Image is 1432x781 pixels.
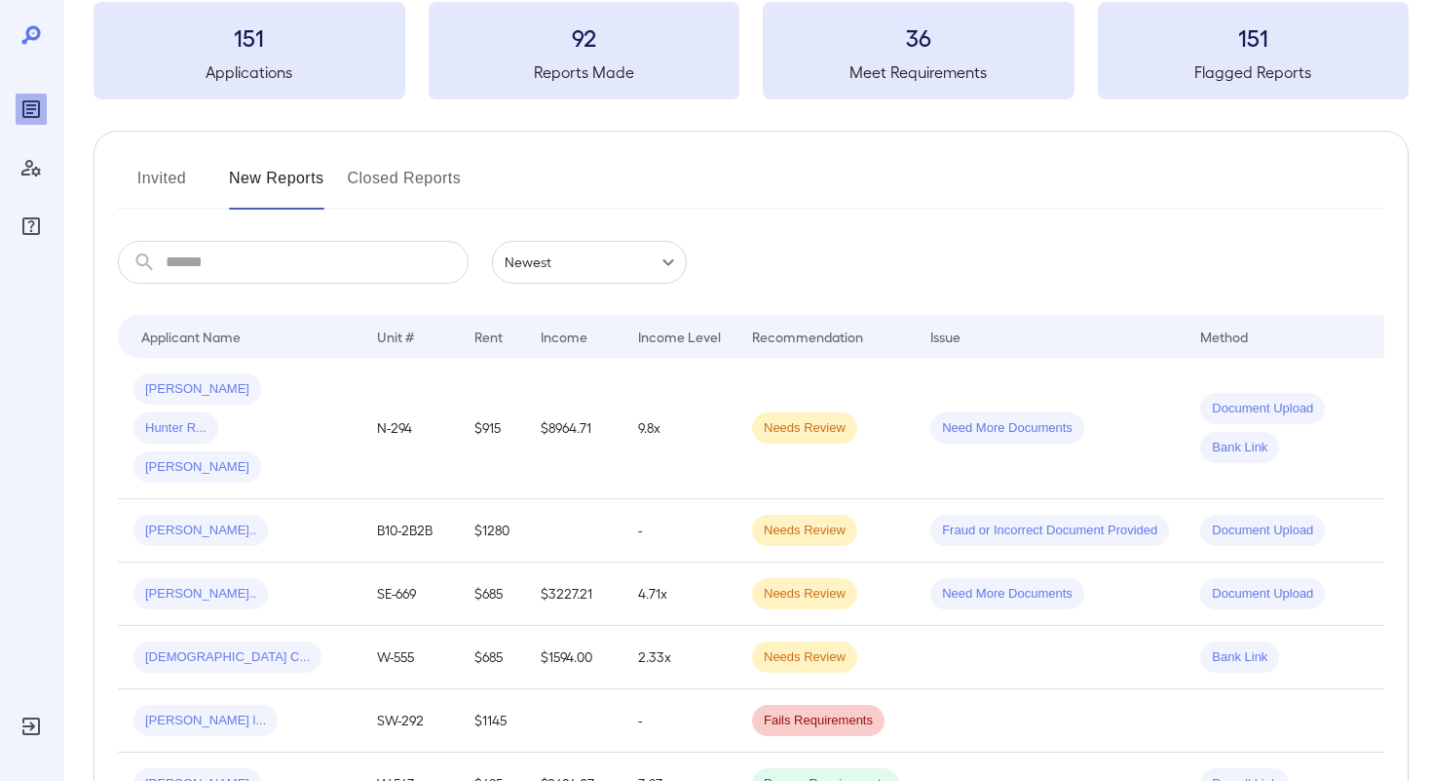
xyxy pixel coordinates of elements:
[752,585,857,604] span: Needs Review
[429,60,740,84] h5: Reports Made
[638,325,721,348] div: Income Level
[459,626,525,689] td: $685
[763,21,1074,53] h3: 36
[133,458,261,477] span: [PERSON_NAME]
[133,712,278,730] span: [PERSON_NAME] l...
[133,419,218,438] span: Hunter R...
[459,499,525,563] td: $1280
[930,325,961,348] div: Issue
[525,358,622,499] td: $8964.71
[94,21,405,53] h3: 151
[1200,400,1325,418] span: Document Upload
[16,711,47,742] div: Log Out
[930,522,1169,540] span: Fraud or Incorrect Document Provided
[752,648,857,667] span: Needs Review
[1200,585,1325,604] span: Document Upload
[752,419,857,438] span: Needs Review
[16,211,47,242] div: FAQ
[16,152,47,183] div: Manage Users
[459,358,525,499] td: $915
[377,325,414,348] div: Unit #
[622,358,736,499] td: 9.8x
[752,712,885,730] span: Fails Requirements
[133,522,268,540] span: [PERSON_NAME]..
[474,325,506,348] div: Rent
[16,94,47,125] div: Reports
[525,563,622,626] td: $3227.21
[1200,325,1248,348] div: Method
[1200,439,1279,457] span: Bank Link
[1200,648,1279,667] span: Bank Link
[525,626,622,689] td: $1594.00
[141,325,241,348] div: Applicant Name
[1098,60,1410,84] h5: Flagged Reports
[133,585,268,604] span: [PERSON_NAME]..
[361,626,459,689] td: W-555
[133,648,321,667] span: [DEMOGRAPHIC_DATA] C...
[1200,522,1325,540] span: Document Upload
[94,2,1409,99] summary: 151Applications92Reports Made36Meet Requirements151Flagged Reports
[763,60,1074,84] h5: Meet Requirements
[361,358,459,499] td: N-294
[930,585,1084,604] span: Need More Documents
[492,241,687,284] div: Newest
[133,380,261,399] span: [PERSON_NAME]
[429,21,740,53] h3: 92
[118,163,206,210] button: Invited
[622,689,736,753] td: -
[930,419,1084,438] span: Need More Documents
[459,689,525,753] td: $1145
[622,563,736,626] td: 4.71x
[752,522,857,540] span: Needs Review
[1098,21,1410,53] h3: 151
[348,163,462,210] button: Closed Reports
[361,689,459,753] td: SW-292
[94,60,405,84] h5: Applications
[752,325,863,348] div: Recommendation
[361,563,459,626] td: SE-669
[361,499,459,563] td: B10-2B2B
[541,325,587,348] div: Income
[622,626,736,689] td: 2.33x
[622,499,736,563] td: -
[459,563,525,626] td: $685
[229,163,324,210] button: New Reports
